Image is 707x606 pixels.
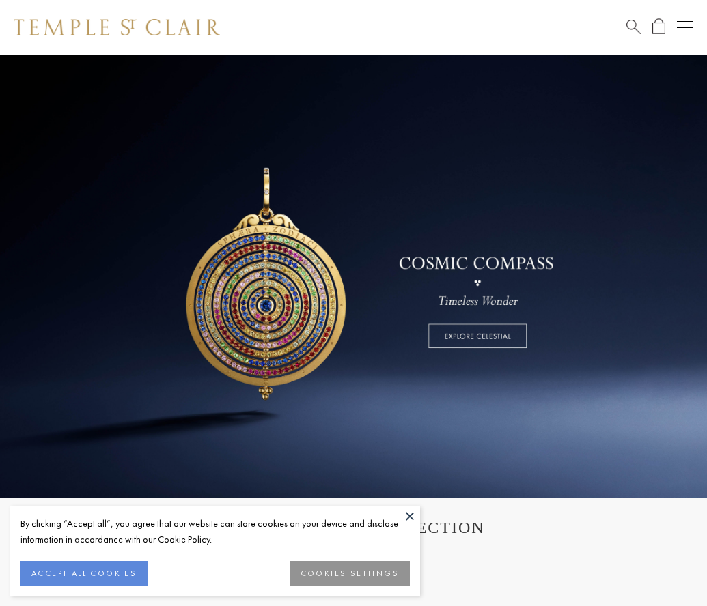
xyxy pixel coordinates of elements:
button: Open navigation [677,19,693,35]
a: Search [626,18,641,35]
div: By clicking “Accept all”, you agree that our website can store cookies on your device and disclos... [20,516,410,547]
button: COOKIES SETTINGS [290,561,410,586]
a: Open Shopping Bag [652,18,665,35]
img: Temple St. Clair [14,19,220,35]
button: ACCEPT ALL COOKIES [20,561,148,586]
